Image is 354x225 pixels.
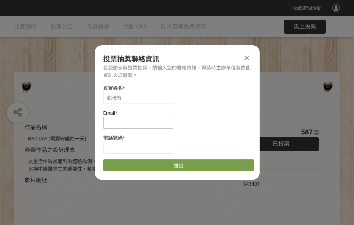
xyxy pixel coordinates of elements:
[161,23,206,30] span: 防火宣導免費資源
[14,16,36,37] a: 比賽說明
[28,135,222,143] div: BAD DAY (需要守護的一天)
[87,23,109,30] span: 作品投票
[103,135,123,141] span: 電話號碼
[262,173,297,180] iframe: Facebook Share
[25,177,47,184] span: 影片網址
[273,140,289,147] span: 已投票
[51,16,73,37] a: 最新公告
[14,23,36,30] span: 比賽說明
[103,54,251,64] div: 投票抽獎聯絡資訊
[103,110,115,116] span: Email
[28,158,222,173] div: 以生活中時常遇到的經驗為例，透過對比的方式宣傳住宅用火災警報器、家庭逃生計畫及火場中避難求生的重要性，希望透過趣味的短影音讓更多人認識到更多的防火觀念。
[161,16,206,37] a: 防火宣導免費資源
[301,128,313,136] span: 587
[294,23,316,30] span: 馬上投票
[25,124,47,131] span: 作品名稱
[292,5,322,11] span: 收藏這個活動
[314,130,319,135] span: 票
[123,23,147,30] span: 活動 Q&A
[123,16,147,37] a: 活動 Q&A
[103,85,123,91] span: 真實姓名
[25,147,75,153] span: 參賽作品之設計理念
[87,16,109,37] a: 作品投票
[51,23,73,30] span: 最新公告
[103,64,251,79] div: 若您想參與投票抽獎，請輸入您的聯絡資訊，得獎時主辦單位將依此資訊與您聯繫。
[103,159,254,171] button: 送出
[284,20,326,34] button: 馬上投票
